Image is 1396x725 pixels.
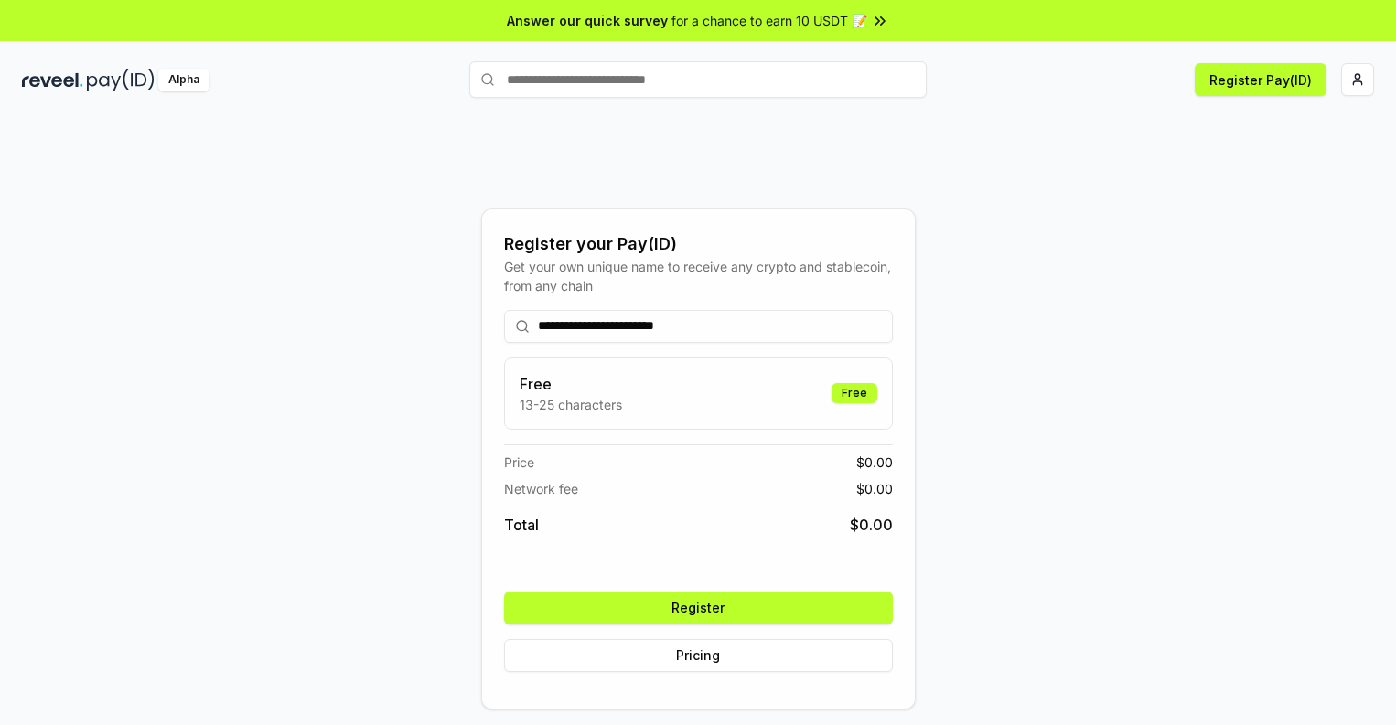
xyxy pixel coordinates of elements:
[158,69,209,91] div: Alpha
[856,453,893,472] span: $ 0.00
[1195,63,1326,96] button: Register Pay(ID)
[504,592,893,624] button: Register
[856,479,893,498] span: $ 0.00
[504,257,893,295] div: Get your own unique name to receive any crypto and stablecoin, from any chain
[504,453,534,472] span: Price
[507,11,668,30] span: Answer our quick survey
[520,395,622,414] p: 13-25 characters
[504,514,539,536] span: Total
[504,479,578,498] span: Network fee
[504,231,893,257] div: Register your Pay(ID)
[850,514,893,536] span: $ 0.00
[22,69,83,91] img: reveel_dark
[832,383,877,403] div: Free
[87,69,155,91] img: pay_id
[671,11,867,30] span: for a chance to earn 10 USDT 📝
[504,639,893,672] button: Pricing
[520,373,622,395] h3: Free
